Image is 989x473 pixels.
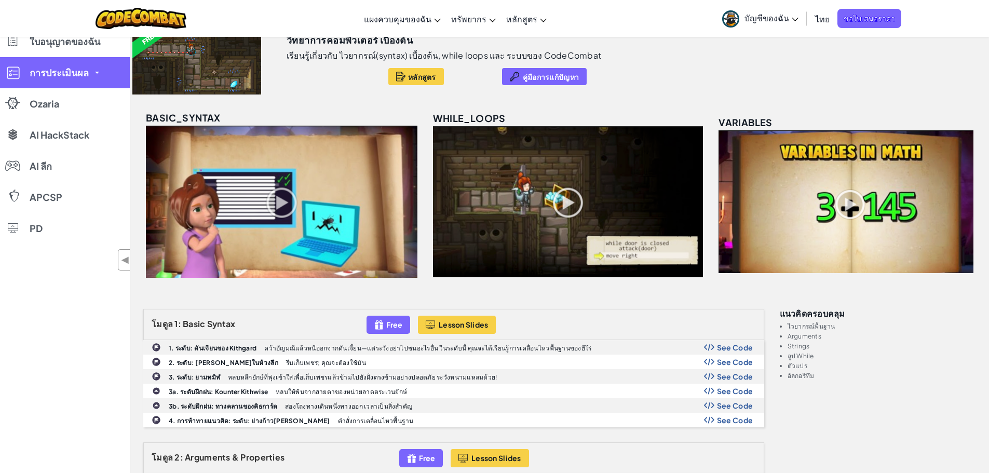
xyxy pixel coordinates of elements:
span: โมดูล [152,318,173,329]
p: เรียนรู้เกี่ยวกับ ไวยากรณ์(syntax) เบื้องต้น, while loops และ ระบบของ CodeCombat [287,50,601,61]
span: Free [419,454,435,462]
span: See Code [717,387,753,395]
span: variables [719,116,773,128]
span: คู่มือการแก้ปัญหา [523,73,579,81]
span: basic_syntax [146,112,221,124]
span: ใบอนุญาตของฉัน [30,37,100,46]
li: ตัวแปร [788,362,977,369]
li: อัลกอริทึม [788,372,977,379]
span: Ozaria [30,99,59,109]
a: 2. ระดับ: [PERSON_NAME]ในห้วงลึก รีบเก็บเพชร; คุณจะต้องใช้มัน Show Code Logo See Code [143,355,764,369]
span: หลักสูตร [408,73,436,81]
img: IconChallengeLevel.svg [152,372,161,381]
p: หลบให้พ้นจากสายตาของหน่วยลาดตระเวนยักษ์ [276,388,407,395]
img: IconFreeLevelv2.svg [407,452,416,464]
img: while_loops_unlocked.png [433,126,703,277]
img: Show Code Logo [704,387,714,395]
img: Show Code Logo [704,373,714,380]
p: สองโถงทางเดินหนึ่งทางออก เวลาเป็นสิ่งสำคัญ [285,403,412,410]
a: 4. การท้าทายแนวคิด: ระดับ: ย่างก้าว[PERSON_NAME] คำสั่งการเคลื่อนไหวพื้นฐาน Show Code Logo See Code [143,413,764,427]
img: IconChallengeLevel.svg [152,357,161,367]
img: basic_syntax_unlocked.png [146,126,417,278]
li: Strings [788,343,977,349]
span: Lesson Slides [471,454,521,462]
span: See Code [717,372,753,381]
img: Show Code Logo [704,344,714,351]
button: หลักสูตร [388,68,444,85]
span: หลักสูตร [506,13,537,24]
a: หลักสูตร [501,5,552,33]
img: CodeCombat logo [96,8,186,29]
a: ไทย [810,5,835,33]
b: 3b. ระดับฝึกฝน: ทางคลานของคิธการ์ด [169,402,277,410]
b: 3a. ระดับฝึกฝน: Kounter Kithwise [169,388,268,396]
img: IconPracticeLevel.svg [152,387,160,395]
b: 2. ระดับ: [PERSON_NAME]ในห้วงลึก [169,359,278,367]
span: ไทย [815,13,830,24]
span: โมดูล [152,452,173,463]
span: บัญชีของฉัน [744,12,798,23]
img: Show Code Logo [704,358,714,366]
a: บัญชีของฉัน [717,2,804,35]
button: Lesson Slides [451,449,529,467]
img: IconChallengeLevel.svg [152,343,161,352]
img: IconFreeLevelv2.svg [374,319,384,331]
span: See Code [717,416,753,424]
img: IconChallengeLevel.svg [152,415,161,425]
a: 3. ระดับ: ยามทมิฬ หลบหลีกยักษ์ที่พุ่งเข้าใส่เพื่อเก็บเพชรแล้วข้ามไปยังฝั่งตรงข้ามอย่างปลอดภัย ระว... [143,369,764,384]
a: แผงควบคุมของฉัน [359,5,446,33]
b: 4. การท้าทายแนวคิด: ระดับ: ย่างก้าว[PERSON_NAME] [169,417,330,425]
b: 1. ระดับ: ดันเจียนของ Kithgard [169,344,256,352]
h3: แนวคิดครอบคลุม [780,309,977,318]
span: See Code [717,343,753,352]
p: รีบเก็บเพชร; คุณจะต้องใช้มัน [286,359,366,366]
span: 2: [174,452,183,463]
span: การประเมินผล [30,68,89,77]
span: 1: [174,318,181,329]
img: Show Code Logo [704,402,714,409]
button: Lesson Slides [418,316,496,334]
span: while_loops [433,112,505,124]
img: variables_unlocked.png [719,130,973,273]
span: ◀ [121,252,130,267]
span: Basic Syntax [183,318,235,329]
span: Free [386,320,402,329]
a: 1. ระดับ: ดันเจียนของ Kithgard คว้าอัญมณีแล้วหนีออกจากดันเจี้ยน—แต่ระวังอย่าไปชนอะไรอื่น ในระดับน... [143,340,764,355]
b: 3. ระดับ: ยามทมิฬ [169,373,220,381]
span: AI HackStack [30,130,89,140]
a: ขอใบเสนอราคา [837,9,901,28]
span: แผงควบคุมของฉัน [364,13,431,24]
span: See Code [717,358,753,366]
p: คว้าอัญมณีแล้วหนีออกจากดันเจี้ยน—แต่ระวังอย่าไปชนอะไรอื่น ในระดับนี้ คุณจะได้เรียนรู้การเคลื่อนไห... [264,345,591,352]
img: IconPracticeLevel.svg [152,401,160,410]
span: Lesson Slides [439,320,489,329]
a: ทรัพยากร [446,5,501,33]
a: 3b. ระดับฝึกฝน: ทางคลานของคิธการ์ด สองโถงทางเดินหนึ่งทางออก เวลาเป็นสิ่งสำคัญ Show Code Logo See ... [143,398,764,413]
li: ลูป While [788,353,977,359]
span: AI ลีก [30,161,52,171]
span: ทรัพยากร [451,13,486,24]
li: Arguments [788,333,977,340]
img: Show Code Logo [704,416,714,424]
img: avatar [722,10,739,28]
h3: วิทยาการคอมพิวเตอร์ เบื้องต้น [287,32,413,48]
a: 3a. ระดับฝึกฝน: Kounter Kithwise หลบให้พ้นจากสายตาของหน่วยลาดตระเวนยักษ์ Show Code Logo See Code [143,384,764,398]
p: หลบหลีกยักษ์ที่พุ่งเข้าใส่เพื่อเก็บเพชรแล้วข้ามไปยังฝั่งตรงข้ามอย่างปลอดภัย ระวังหนามแหลมด้วย! [228,374,497,381]
li: ไวยากรณ์พื้นฐาน [788,323,977,330]
p: คำสั่งการเคลื่อนไหวพื้นฐาน [338,417,414,424]
button: คู่มือการแก้ปัญหา [502,68,587,85]
span: See Code [717,401,753,410]
span: Arguments & Properties [185,452,284,463]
